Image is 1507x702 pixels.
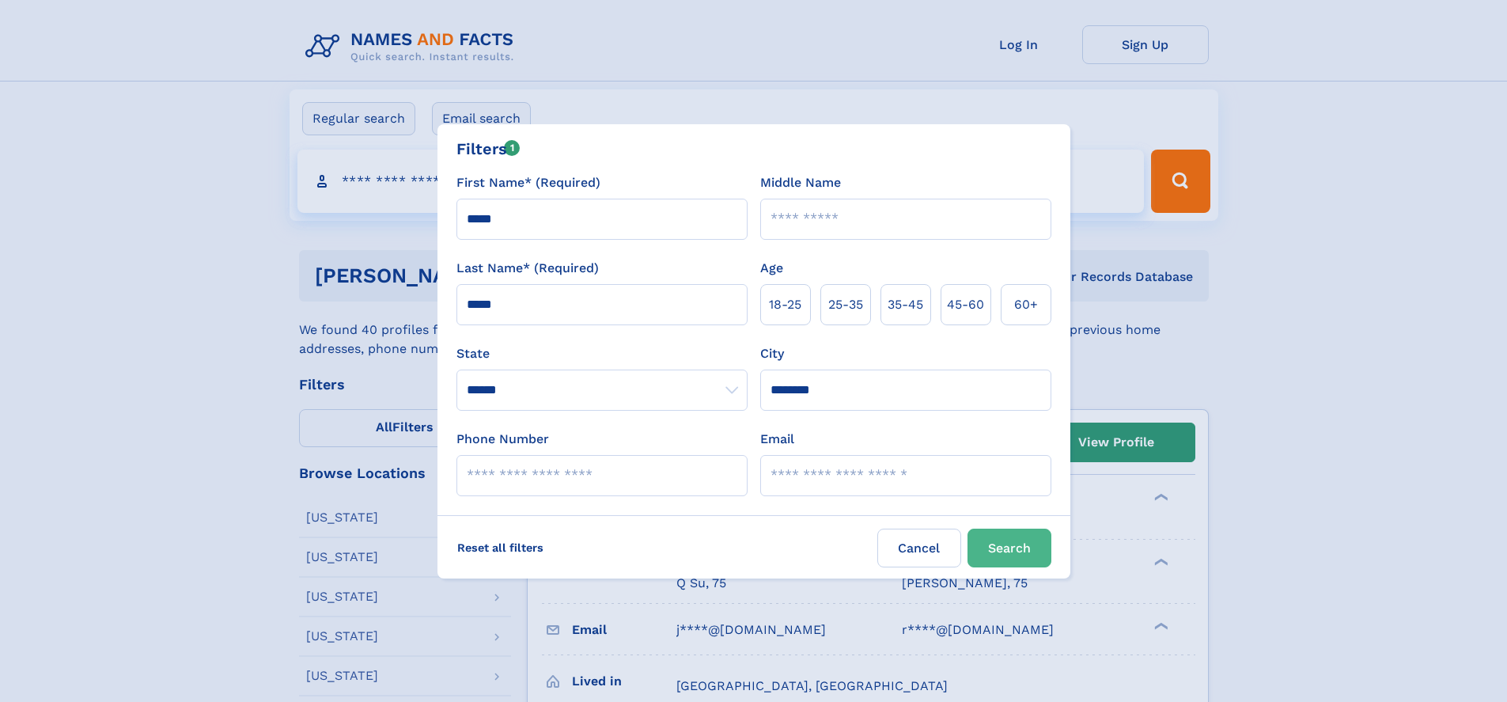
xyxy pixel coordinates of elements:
label: State [456,344,748,363]
span: 18‑25 [769,295,801,314]
span: 60+ [1014,295,1038,314]
label: Cancel [877,529,961,567]
button: Search [967,529,1051,567]
span: 35‑45 [888,295,923,314]
span: 25‑35 [828,295,863,314]
span: 45‑60 [947,295,984,314]
label: Last Name* (Required) [456,259,599,278]
label: Reset all filters [447,529,554,567]
label: First Name* (Required) [456,173,600,192]
label: Phone Number [456,430,549,449]
label: City [760,344,784,363]
label: Age [760,259,783,278]
label: Middle Name [760,173,841,192]
div: Filters [456,137,521,161]
label: Email [760,430,794,449]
